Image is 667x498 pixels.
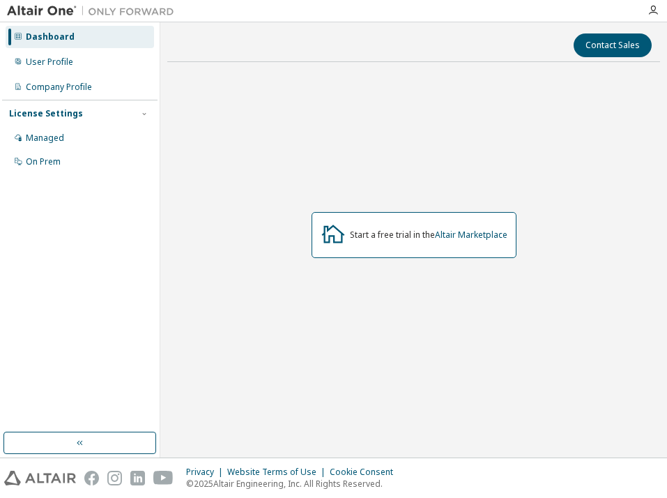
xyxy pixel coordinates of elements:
div: Company Profile [26,82,92,93]
p: © 2025 Altair Engineering, Inc. All Rights Reserved. [186,478,401,490]
div: Cookie Consent [330,467,401,478]
div: Privacy [186,467,227,478]
img: altair_logo.svg [4,471,76,485]
div: Managed [26,133,64,144]
img: Altair One [7,4,181,18]
div: Start a free trial in the [350,229,507,241]
img: linkedin.svg [130,471,145,485]
div: On Prem [26,156,61,167]
img: instagram.svg [107,471,122,485]
div: License Settings [9,108,83,119]
div: Dashboard [26,31,75,43]
div: Website Terms of Use [227,467,330,478]
a: Altair Marketplace [435,229,507,241]
button: Contact Sales [574,33,652,57]
div: User Profile [26,56,73,68]
img: youtube.svg [153,471,174,485]
img: facebook.svg [84,471,99,485]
